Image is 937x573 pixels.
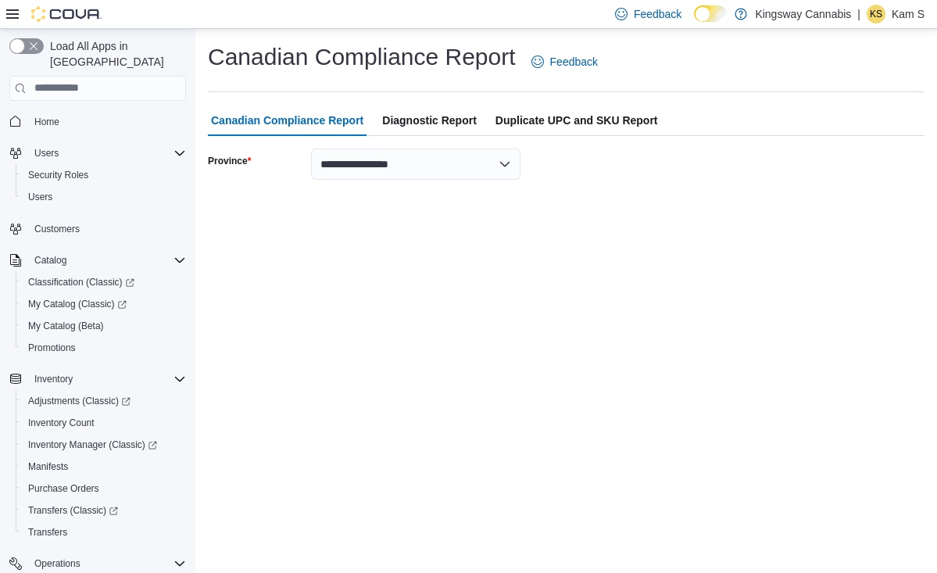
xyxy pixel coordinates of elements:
[755,5,851,23] p: Kingsway Cannabis
[22,479,186,498] span: Purchase Orders
[34,223,80,235] span: Customers
[28,395,131,407] span: Adjustments (Classic)
[28,342,76,354] span: Promotions
[34,557,80,570] span: Operations
[28,169,88,181] span: Security Roles
[22,317,186,335] span: My Catalog (Beta)
[44,38,186,70] span: Load All Apps in [GEOGRAPHIC_DATA]
[28,370,186,389] span: Inventory
[3,110,192,133] button: Home
[16,390,192,412] a: Adjustments (Classic)
[28,504,118,517] span: Transfers (Classic)
[16,521,192,543] button: Transfers
[16,315,192,337] button: My Catalog (Beta)
[22,338,186,357] span: Promotions
[22,338,82,357] a: Promotions
[16,500,192,521] a: Transfers (Classic)
[34,373,73,385] span: Inventory
[550,54,598,70] span: Feedback
[28,554,87,573] button: Operations
[28,113,66,131] a: Home
[28,219,186,238] span: Customers
[16,412,192,434] button: Inventory Count
[694,22,695,23] span: Dark Mode
[16,293,192,315] a: My Catalog (Classic)
[22,392,137,410] a: Adjustments (Classic)
[28,220,86,238] a: Customers
[867,5,885,23] div: Kam S
[22,414,186,432] span: Inventory Count
[208,155,251,167] label: Province
[16,337,192,359] button: Promotions
[22,188,186,206] span: Users
[28,144,186,163] span: Users
[22,523,73,542] a: Transfers
[16,456,192,478] button: Manifests
[22,523,186,542] span: Transfers
[870,5,882,23] span: KS
[22,188,59,206] a: Users
[382,105,477,136] span: Diagnostic Report
[22,166,186,184] span: Security Roles
[3,142,192,164] button: Users
[3,368,192,390] button: Inventory
[22,457,74,476] a: Manifests
[16,186,192,208] button: Users
[22,479,106,498] a: Purchase Orders
[28,482,99,495] span: Purchase Orders
[857,5,860,23] p: |
[28,251,186,270] span: Catalog
[16,478,192,500] button: Purchase Orders
[28,370,79,389] button: Inventory
[22,273,141,292] a: Classification (Classic)
[22,501,186,520] span: Transfers (Classic)
[28,526,67,539] span: Transfers
[28,439,157,451] span: Inventory Manager (Classic)
[28,417,95,429] span: Inventory Count
[22,317,110,335] a: My Catalog (Beta)
[28,460,68,473] span: Manifests
[34,116,59,128] span: Home
[22,501,124,520] a: Transfers (Classic)
[22,435,163,454] a: Inventory Manager (Classic)
[16,434,192,456] a: Inventory Manager (Classic)
[22,295,186,313] span: My Catalog (Classic)
[28,320,104,332] span: My Catalog (Beta)
[634,6,681,22] span: Feedback
[22,392,186,410] span: Adjustments (Classic)
[22,273,186,292] span: Classification (Classic)
[22,166,95,184] a: Security Roles
[28,554,186,573] span: Operations
[208,41,516,73] h1: Canadian Compliance Report
[34,147,59,159] span: Users
[28,276,134,288] span: Classification (Classic)
[28,191,52,203] span: Users
[16,164,192,186] button: Security Roles
[22,435,186,454] span: Inventory Manager (Classic)
[3,249,192,271] button: Catalog
[525,46,604,77] a: Feedback
[28,251,73,270] button: Catalog
[3,217,192,240] button: Customers
[28,112,186,131] span: Home
[22,414,101,432] a: Inventory Count
[16,271,192,293] a: Classification (Classic)
[28,144,65,163] button: Users
[211,105,363,136] span: Canadian Compliance Report
[31,6,102,22] img: Cova
[22,295,133,313] a: My Catalog (Classic)
[34,254,66,267] span: Catalog
[22,457,186,476] span: Manifests
[28,298,127,310] span: My Catalog (Classic)
[694,5,727,22] input: Dark Mode
[892,5,924,23] p: Kam S
[495,105,658,136] span: Duplicate UPC and SKU Report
